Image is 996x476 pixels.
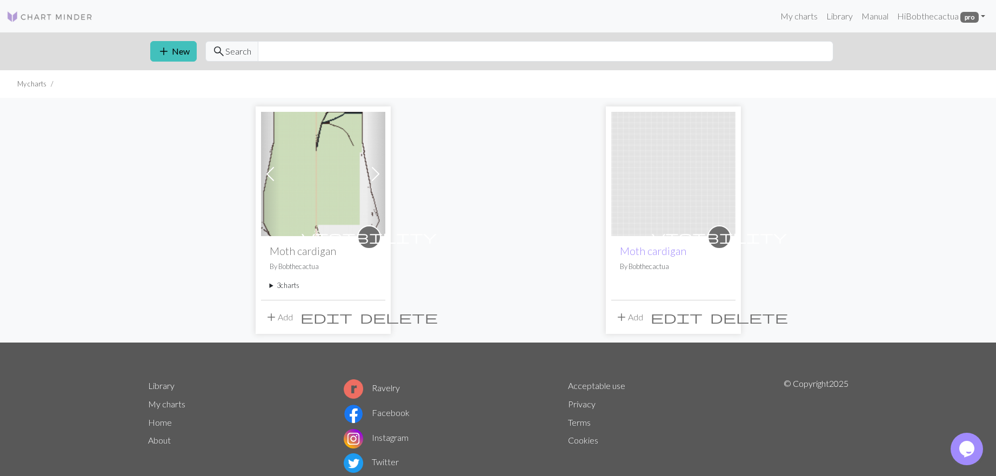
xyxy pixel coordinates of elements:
button: Add [611,307,647,327]
a: Moth cardigan [620,245,686,257]
span: edit [651,310,703,325]
p: By Bobthecactua [270,262,377,272]
button: Delete [706,307,792,327]
p: © Copyright 2025 [784,377,848,475]
li: My charts [17,79,46,89]
a: Library [148,380,175,391]
span: edit [300,310,352,325]
span: pro [960,12,979,23]
a: Terms [568,417,591,427]
a: About [148,435,171,445]
a: Ravelry [344,383,400,393]
button: Delete [356,307,442,327]
a: Facebook [344,407,410,418]
a: Instagram [344,432,409,443]
button: Add [261,307,297,327]
a: Home [148,417,172,427]
img: Ravelry logo [344,379,363,399]
span: delete [360,310,438,325]
a: My charts [776,5,822,27]
img: Moth cardigan [261,112,385,236]
span: add [615,310,628,325]
span: visibility [652,229,787,245]
a: HiBobthecactua pro [893,5,990,27]
a: Moth cardigan [611,167,736,178]
button: Edit [297,307,356,327]
button: Edit [647,307,706,327]
span: add [265,310,278,325]
img: Instagram logo [344,429,363,448]
a: Cookies [568,435,598,445]
i: private [302,226,437,248]
a: Library [822,5,857,27]
a: Manual [857,5,893,27]
a: Acceptable use [568,380,625,391]
span: Search [225,45,251,58]
img: Logo [6,10,93,23]
a: Twitter [344,457,399,467]
i: Edit [651,311,703,324]
button: New [150,41,197,62]
span: delete [710,310,788,325]
summary: 3charts [270,280,377,291]
img: Twitter logo [344,453,363,473]
img: Facebook logo [344,404,363,424]
span: add [157,44,170,59]
span: search [212,44,225,59]
a: My charts [148,399,185,409]
p: By Bobthecactua [620,262,727,272]
iframe: chat widget [951,433,985,465]
a: Privacy [568,399,596,409]
img: Moth cardigan [611,112,736,236]
i: Edit [300,311,352,324]
a: Moth cardigan [261,167,385,178]
i: private [652,226,787,248]
span: visibility [302,229,437,245]
h2: Moth cardigan [270,245,377,257]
